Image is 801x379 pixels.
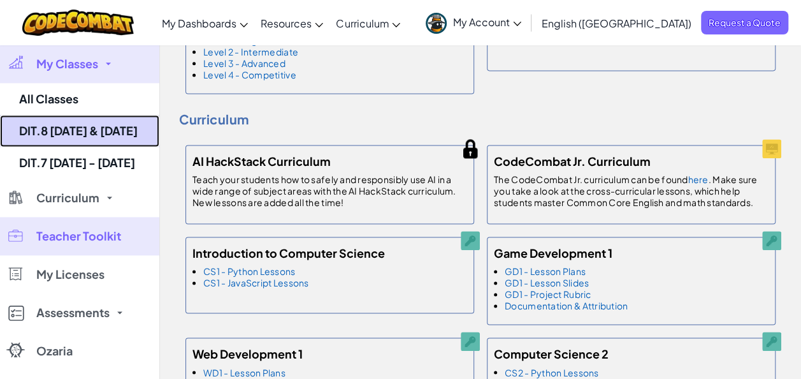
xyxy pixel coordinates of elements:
[203,46,298,57] a: Level 2 - Intermediate
[494,174,769,208] p: The CodeCombat Jr. curriculum can be found . Make sure you take a look at the cross-curricular le...
[542,17,691,30] span: English ([GEOGRAPHIC_DATA])
[203,366,285,378] a: WD1 - Lesson Plans
[688,174,708,185] a: here
[203,69,296,80] a: Level 4 - Competitive
[36,58,98,70] span: My Classes
[261,17,312,30] span: Resources
[480,230,782,331] a: Game Development 1 GD1 - Lesson Plans GD1 - Lesson Slides GD1 - Project Rubric Documentation & At...
[36,230,121,242] span: Teacher Toolkit
[155,6,254,40] a: My Dashboards
[36,307,110,318] span: Assessments
[36,345,73,357] span: Ozaria
[36,192,99,204] span: Curriculum
[505,300,628,311] a: Documentation & Attribution
[336,17,389,30] span: Curriculum
[203,57,285,69] a: Level 3 - Advanced
[203,265,295,277] a: CS1 - Python Lessons
[203,277,308,288] a: CS1 - JavaScript Lessons
[192,244,385,262] h5: Introduction to Computer Science
[36,269,105,280] span: My Licenses
[22,10,134,36] img: CodeCombat logo
[505,366,598,378] a: CS2 - Python Lessons
[254,6,329,40] a: Resources
[494,244,612,262] h5: Game Development 1
[453,15,521,29] span: My Account
[494,152,651,170] h5: CodeCombat Jr. Curriculum
[419,3,528,43] a: My Account
[505,277,589,288] a: GD1 - Lesson Slides
[505,288,591,300] a: GD1 - Project Rubric
[192,152,331,170] h5: AI HackStack Curriculum
[494,345,609,363] h5: Computer Science 2
[426,13,447,34] img: avatar
[192,345,303,363] h5: Web Development 1
[179,230,480,320] a: Introduction to Computer Science CS1 - Python Lessons CS1 - JavaScript Lessons
[192,174,467,208] p: Teach your students how to safely and responsibly use AI in a wide range of subject areas with th...
[480,138,782,230] a: CodeCombat Jr. Curriculum The CodeCombat Jr. curriculum can be foundhere. Make sure you take a lo...
[329,6,407,40] a: Curriculum
[179,110,782,129] h4: Curriculum
[505,265,586,277] a: GD1 - Lesson Plans
[535,6,698,40] a: English ([GEOGRAPHIC_DATA])
[701,11,788,34] a: Request a Quote
[162,17,236,30] span: My Dashboards
[179,138,480,230] a: AI HackStack Curriculum Teach your students how to safely and responsibly use AI in a wide range ...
